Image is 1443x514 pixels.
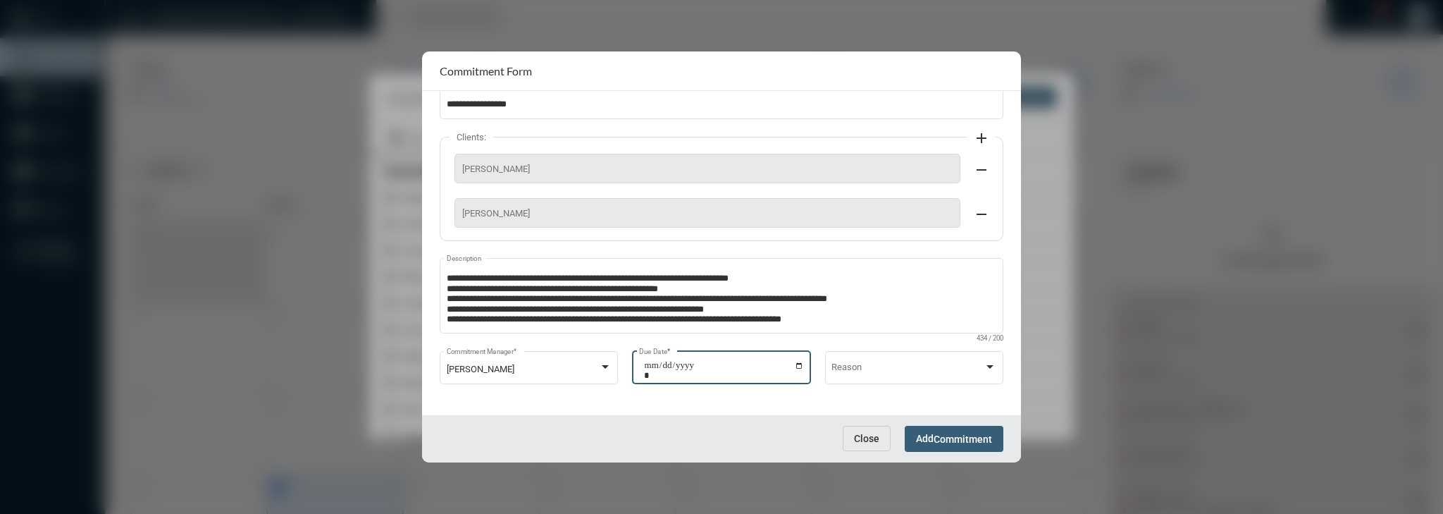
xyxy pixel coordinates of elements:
[934,434,992,445] span: Commitment
[905,426,1003,452] button: AddCommitment
[854,433,879,444] span: Close
[440,64,532,78] h2: Commitment Form
[462,164,953,174] span: [PERSON_NAME]
[973,206,990,223] mat-icon: remove
[450,132,493,142] label: Clients:
[843,426,891,451] button: Close
[973,130,990,147] mat-icon: add
[447,364,514,374] span: [PERSON_NAME]
[462,208,953,219] span: [PERSON_NAME]
[977,335,1003,343] mat-hint: 434 / 200
[973,161,990,178] mat-icon: remove
[916,433,992,444] span: Add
